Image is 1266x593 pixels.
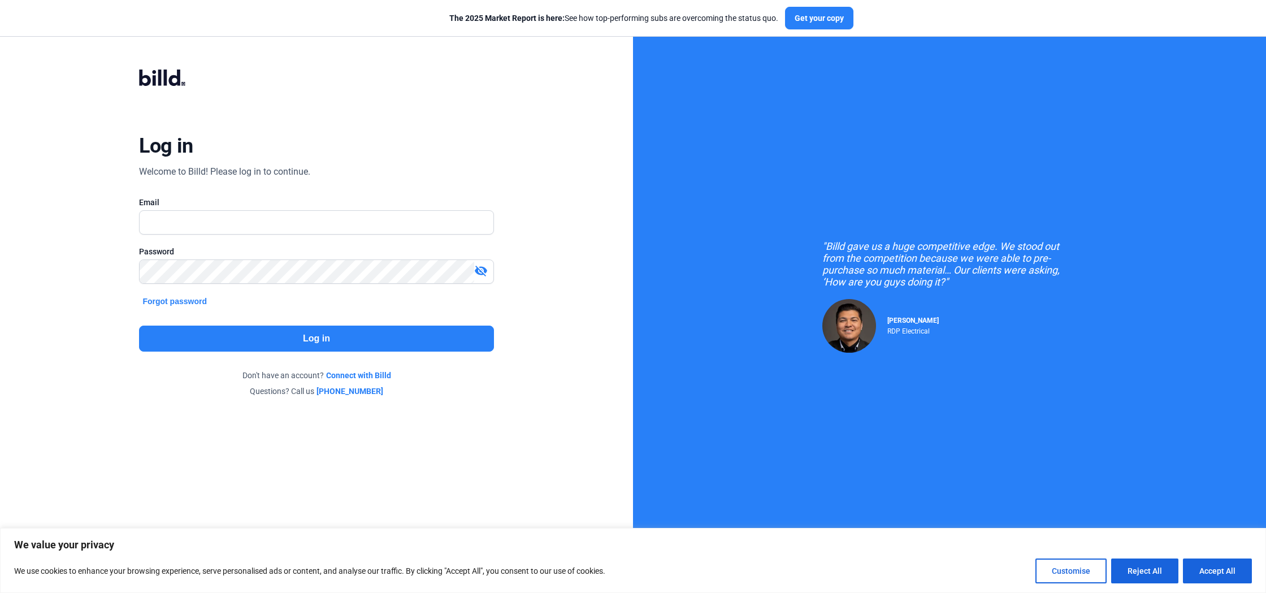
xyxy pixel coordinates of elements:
button: Get your copy [785,7,853,29]
button: Reject All [1111,559,1178,583]
p: We use cookies to enhance your browsing experience, serve personalised ads or content, and analys... [14,564,605,578]
img: Raul Pacheco [822,299,876,353]
span: [PERSON_NAME] [887,317,939,324]
button: Customise [1035,559,1107,583]
a: [PHONE_NUMBER] [316,386,383,397]
a: Connect with Billd [326,370,391,381]
button: Log in [139,326,493,352]
div: Log in [139,133,193,158]
div: Welcome to Billd! Please log in to continue. [139,165,310,179]
div: See how top-performing subs are overcoming the status quo. [449,12,778,24]
div: Password [139,246,493,257]
div: Don't have an account? [139,370,493,381]
mat-icon: visibility_off [474,264,488,278]
div: "Billd gave us a huge competitive edge. We stood out from the competition because we were able to... [822,240,1077,288]
div: Questions? Call us [139,386,493,397]
span: The 2025 Market Report is here: [449,14,565,23]
button: Accept All [1183,559,1252,583]
button: Forgot password [139,295,210,308]
div: RDP Electrical [887,324,939,335]
p: We value your privacy [14,538,1252,552]
div: Email [139,197,493,208]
